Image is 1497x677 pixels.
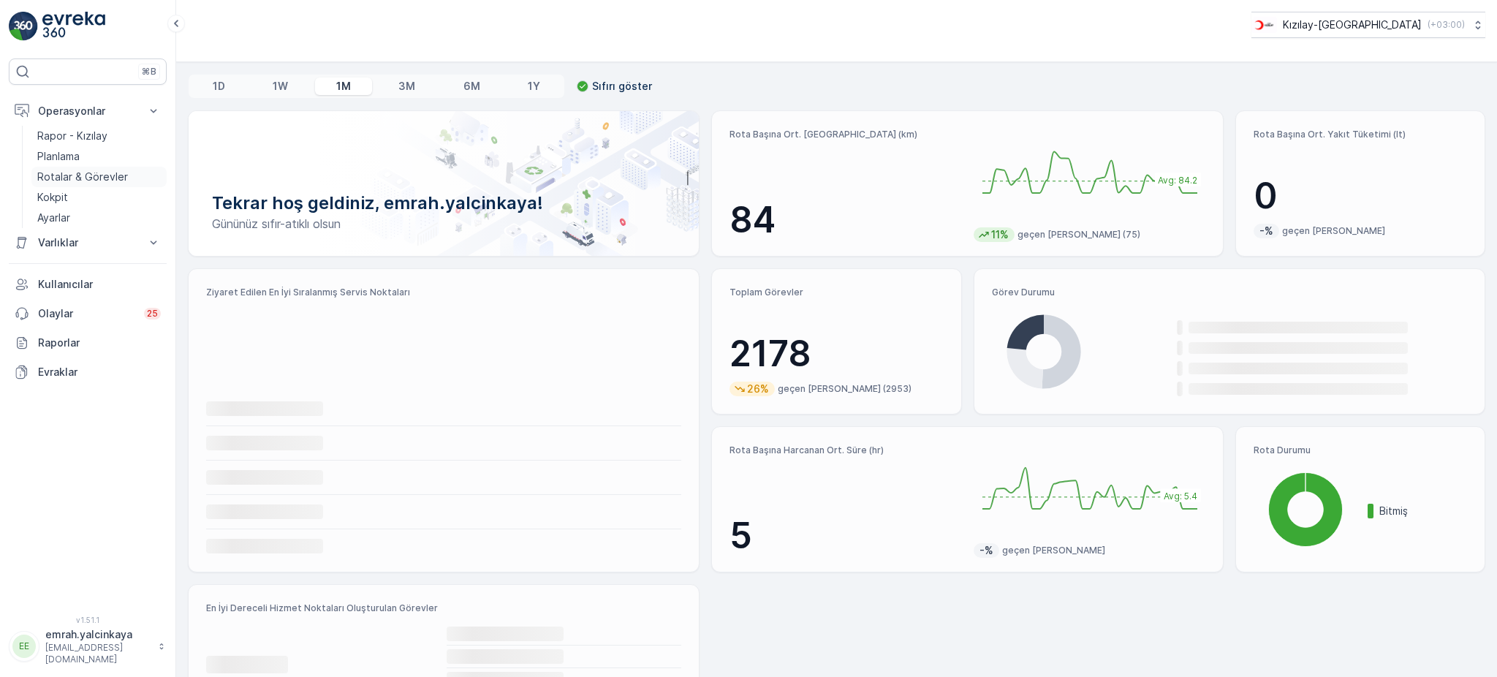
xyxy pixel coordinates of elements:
[9,228,167,257] button: Varlıklar
[1251,12,1485,38] button: Kızılay-[GEOGRAPHIC_DATA](+03:00)
[729,332,943,376] p: 2178
[1254,445,1467,456] p: Rota Durumu
[45,642,151,665] p: [EMAIL_ADDRESS][DOMAIN_NAME]
[37,211,70,225] p: Ayarlar
[37,129,107,143] p: Rapor - Kızılay
[31,208,167,228] a: Ayarlar
[206,602,681,614] p: En İyi Dereceli Hizmet Noktaları Oluşturulan Görevler
[1258,224,1275,238] p: -%
[990,227,1010,242] p: 11%
[213,79,225,94] p: 1D
[1254,174,1467,218] p: 0
[38,235,137,250] p: Varlıklar
[45,627,151,642] p: emrah.yalcinkaya
[9,627,167,665] button: EEemrah.yalcinkaya[EMAIL_ADDRESS][DOMAIN_NAME]
[142,66,156,77] p: ⌘B
[729,445,961,456] p: Rota Başına Harcanan Ort. Süre (hr)
[38,277,161,292] p: Kullanıcılar
[1379,504,1467,518] p: Bitmiş
[9,299,167,328] a: Olaylar25
[212,215,675,232] p: Gününüz sıfır-atıklı olsun
[9,328,167,358] a: Raporlar
[9,270,167,299] a: Kullanıcılar
[1002,545,1105,556] p: geçen [PERSON_NAME]
[31,146,167,167] a: Planlama
[212,192,675,215] p: Tekrar hoş geldiniz, emrah.yalcinkaya!
[1428,19,1465,31] p: ( +03:00 )
[12,635,36,658] div: EE
[31,187,167,208] a: Kokpit
[1254,129,1467,140] p: Rota Başına Ort. Yakıt Tüketimi (lt)
[9,358,167,387] a: Evraklar
[1251,17,1277,33] img: k%C4%B1z%C4%B1lay_jywRncg.png
[38,306,135,321] p: Olaylar
[31,126,167,146] a: Rapor - Kızılay
[42,12,105,41] img: logo_light-DOdMpM7g.png
[38,104,137,118] p: Operasyonlar
[38,365,161,379] p: Evraklar
[147,308,158,319] p: 25
[31,167,167,187] a: Rotalar & Görevler
[273,79,288,94] p: 1W
[9,616,167,624] span: v 1.51.1
[729,129,961,140] p: Rota Başına Ort. [GEOGRAPHIC_DATA] (km)
[206,287,681,298] p: Ziyaret Edilen En İyi Sıralanmış Servis Noktaları
[37,190,68,205] p: Kokpit
[37,170,128,184] p: Rotalar & Görevler
[778,383,912,395] p: geçen [PERSON_NAME] (2953)
[38,336,161,350] p: Raporlar
[1283,18,1422,32] p: Kızılay-[GEOGRAPHIC_DATA]
[1282,225,1385,237] p: geçen [PERSON_NAME]
[729,198,961,242] p: 84
[1017,229,1140,241] p: geçen [PERSON_NAME] (75)
[592,79,652,94] p: Sıfırı göster
[336,79,351,94] p: 1M
[978,543,995,558] p: -%
[992,287,1467,298] p: Görev Durumu
[37,149,80,164] p: Planlama
[463,79,480,94] p: 6M
[729,287,943,298] p: Toplam Görevler
[528,79,540,94] p: 1Y
[9,12,38,41] img: logo
[9,97,167,126] button: Operasyonlar
[398,79,415,94] p: 3M
[746,382,770,396] p: 26%
[729,514,961,558] p: 5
